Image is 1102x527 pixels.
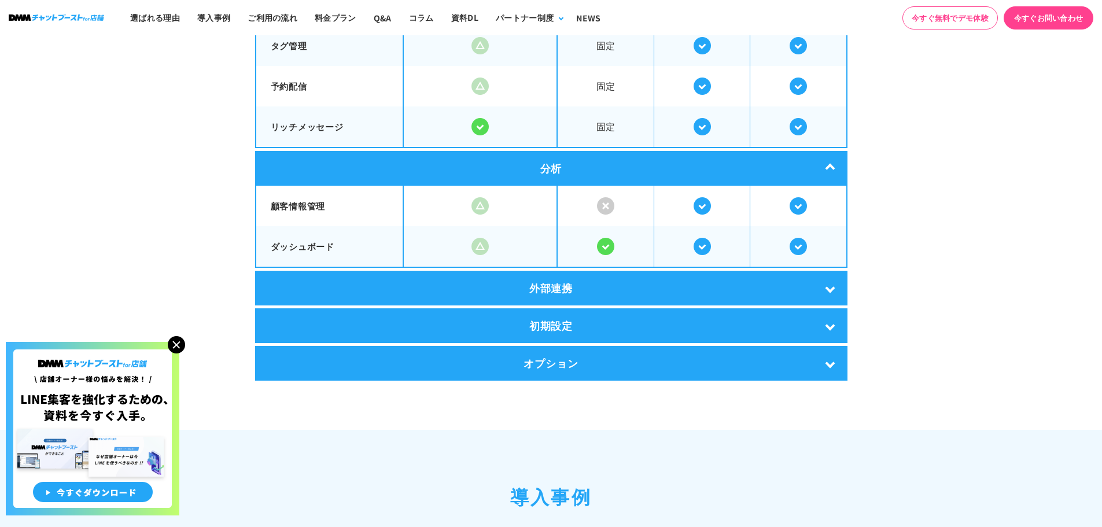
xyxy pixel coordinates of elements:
div: 外部連携 [255,271,847,305]
div: 分析 [255,151,847,186]
p: タグ管理 [271,39,389,53]
p: 顧客情報管理 [271,200,389,213]
span: 固定 [558,27,654,64]
img: 店舗オーナー様の悩みを解決!LINE集客を狂化するための資料を今すぐ入手! [6,342,179,515]
span: 固定 [558,108,654,145]
div: パートナー制度 [496,12,554,24]
p: 予約配信 [271,80,389,93]
a: 今すぐ無料でデモ体験 [902,6,998,30]
span: 固定 [558,67,654,105]
p: リッチメッセージ [271,120,389,134]
div: 初期設定 [255,308,847,343]
div: オプション [255,346,847,381]
p: ダッシュボード [271,240,389,253]
a: 今すぐお問い合わせ [1004,6,1093,30]
a: 店舗オーナー様の悩みを解決!LINE集客を狂化するための資料を今すぐ入手! [6,342,179,356]
h2: 導入事例 [204,482,898,510]
img: ロゴ [9,14,104,21]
